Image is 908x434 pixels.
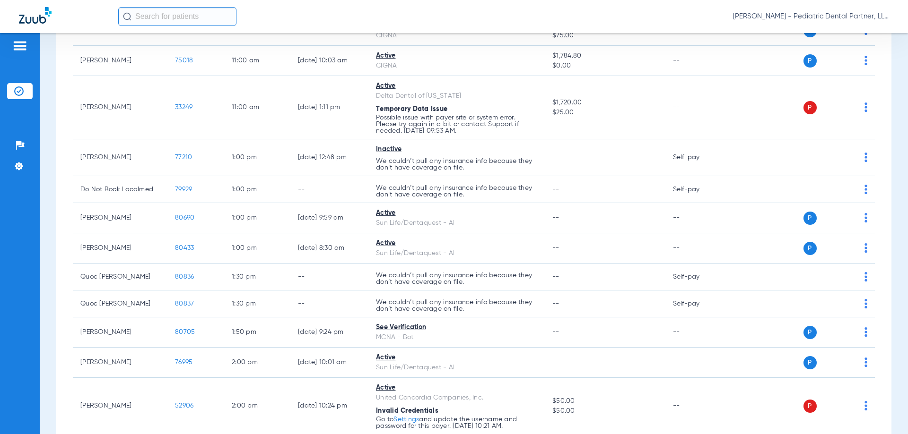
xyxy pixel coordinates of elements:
[552,154,559,161] span: --
[290,203,368,233] td: [DATE] 9:59 AM
[73,317,167,348] td: [PERSON_NAME]
[123,12,131,21] img: Search Icon
[376,238,537,248] div: Active
[376,416,537,429] p: Go to and update the username and password for this payer. [DATE] 10:21 AM.
[552,98,657,108] span: $1,720.00
[552,329,559,335] span: --
[665,348,729,378] td: --
[118,7,236,26] input: Search for patients
[803,242,817,255] span: P
[803,400,817,413] span: P
[803,326,817,339] span: P
[376,272,537,285] p: We couldn’t pull any insurance info because they don’t have coverage on file.
[665,317,729,348] td: --
[376,323,537,332] div: See Verification
[175,402,193,409] span: 52906
[175,300,194,307] span: 80837
[376,363,537,373] div: Sun Life/Dentaquest - AI
[73,139,167,176] td: [PERSON_NAME]
[224,203,290,233] td: 1:00 PM
[376,51,537,61] div: Active
[290,46,368,76] td: [DATE] 10:03 AM
[864,153,867,162] img: group-dot-blue.svg
[175,273,194,280] span: 80836
[290,317,368,348] td: [DATE] 9:24 PM
[175,245,194,251] span: 80433
[376,218,537,228] div: Sun Life/Dentaquest - AI
[224,348,290,378] td: 2:00 PM
[376,408,438,414] span: Invalid Credentials
[376,91,537,101] div: Delta Dental of [US_STATE]
[376,106,447,112] span: Temporary Data Issue
[864,56,867,65] img: group-dot-blue.svg
[376,208,537,218] div: Active
[376,81,537,91] div: Active
[73,46,167,76] td: [PERSON_NAME]
[803,212,817,225] span: P
[665,139,729,176] td: Self-pay
[376,299,537,312] p: We couldn’t pull any insurance info because they don’t have coverage on file.
[665,264,729,290] td: Self-pay
[224,290,290,317] td: 1:30 PM
[290,348,368,378] td: [DATE] 10:01 AM
[224,264,290,290] td: 1:30 PM
[175,104,192,111] span: 33249
[73,76,167,139] td: [PERSON_NAME]
[552,61,657,71] span: $0.00
[665,233,729,264] td: --
[552,51,657,61] span: $1,784.80
[552,108,657,118] span: $25.00
[864,102,867,112] img: group-dot-blue.svg
[864,185,867,194] img: group-dot-blue.svg
[665,203,729,233] td: --
[376,158,537,171] p: We couldn’t pull any insurance info because they don’t have coverage on file.
[552,245,559,251] span: --
[19,7,52,24] img: Zuub Logo
[224,76,290,139] td: 11:00 AM
[552,300,559,307] span: --
[224,139,290,176] td: 1:00 PM
[376,393,537,403] div: United Concordia Companies, Inc.
[376,61,537,71] div: CIGNA
[376,353,537,363] div: Active
[665,290,729,317] td: Self-pay
[376,383,537,393] div: Active
[73,176,167,203] td: Do Not Book Localmed
[290,176,368,203] td: --
[864,357,867,367] img: group-dot-blue.svg
[864,243,867,253] img: group-dot-blue.svg
[803,356,817,369] span: P
[73,290,167,317] td: Quoc [PERSON_NAME]
[224,46,290,76] td: 11:00 AM
[552,406,657,416] span: $50.00
[224,317,290,348] td: 1:50 PM
[552,396,657,406] span: $50.00
[224,233,290,264] td: 1:00 PM
[803,101,817,114] span: P
[175,186,192,193] span: 79929
[552,31,657,41] span: $75.00
[73,264,167,290] td: Quoc [PERSON_NAME]
[175,329,195,335] span: 80705
[376,332,537,342] div: MCNA - Bot
[290,76,368,139] td: [DATE] 1:11 PM
[376,248,537,258] div: Sun Life/Dentaquest - AI
[864,213,867,222] img: group-dot-blue.svg
[552,273,559,280] span: --
[376,114,537,134] p: Possible issue with payer site or system error. Please try again in a bit or contact Support if n...
[861,389,908,434] iframe: Chat Widget
[73,203,167,233] td: [PERSON_NAME]
[552,186,559,193] span: --
[290,233,368,264] td: [DATE] 8:30 AM
[665,46,729,76] td: --
[552,359,559,366] span: --
[552,214,559,221] span: --
[290,139,368,176] td: [DATE] 12:48 PM
[175,359,192,366] span: 76995
[393,416,419,423] a: Settings
[376,185,537,198] p: We couldn’t pull any insurance info because they don’t have coverage on file.
[12,40,27,51] img: hamburger-icon
[73,233,167,264] td: [PERSON_NAME]
[376,145,537,154] div: Inactive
